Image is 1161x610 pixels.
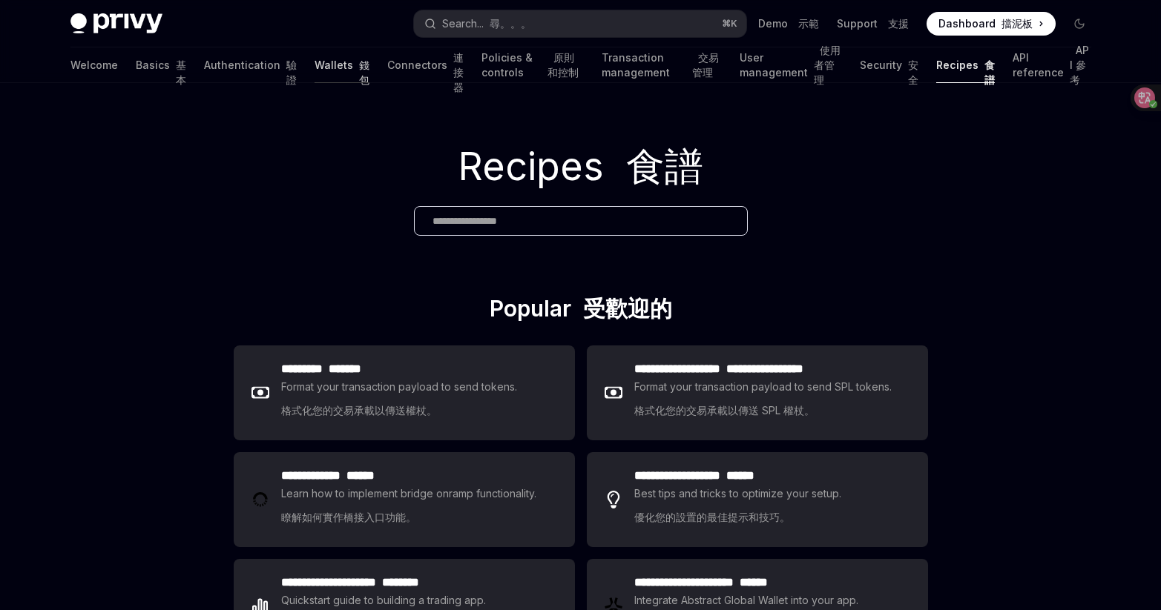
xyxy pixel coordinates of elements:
font: 錢包 [359,59,369,86]
font: 食譜 [626,143,703,190]
font: 連接器 [453,51,464,93]
font: 優化您的設置的最佳提示和技巧。 [634,511,790,523]
a: Authentication 驗證 [204,47,297,83]
div: Format your transaction payload to send SPL tokens. [634,378,895,425]
a: User management 使用者管理 [740,47,841,83]
a: Policies & controls 原則和控制 [481,47,585,83]
font: 安全 [908,59,918,86]
font: 驗證 [286,59,297,86]
font: 受歡迎的 [583,295,672,322]
font: 示範 [798,17,819,30]
font: 格式化您的交易承載以傳送權杖。 [281,404,437,417]
a: Connectors 連接器 [387,47,464,83]
a: Basics 基本 [136,47,186,83]
font: 擋泥板 [1002,17,1033,30]
a: Recipes 食譜 [936,47,995,83]
button: Search... 尋。。。⌘K [414,10,746,37]
a: Demo 示範 [758,16,819,31]
span: ⌘ K [722,18,737,30]
a: Security 安全 [860,47,918,83]
a: Welcome [70,47,118,83]
div: Search... [442,15,531,33]
font: 瞭解如何實作橋接入口功能。 [281,511,416,523]
font: 支援 [888,17,909,30]
font: 格式化您的交易承載以傳送 SPL 權杖。 [634,404,815,417]
h2: Popular [234,295,928,328]
a: **** **** **** **Format your transaction payload to send tokens.格式化您的交易承載以傳送權杖。 [234,345,575,440]
font: API 參考 [1070,44,1089,86]
font: 尋。。。 [490,17,531,30]
a: **** **** *** **** *Learn how to implement bridge onramp functionality.瞭解如何實作橋接入口功能。 [234,452,575,547]
a: Support 支援 [837,16,909,31]
font: 食譜 [984,59,995,86]
font: 交易管理 [692,51,719,79]
font: 原則和控制 [547,51,579,79]
a: Wallets 錢包 [315,47,369,83]
a: Transaction management 交易管理 [602,47,722,83]
font: 使用者管理 [814,44,841,86]
font: 基本 [176,59,186,86]
span: Dashboard [938,16,1033,31]
img: dark logo [70,13,162,34]
div: Format your transaction payload to send tokens. [281,378,518,425]
div: Learn how to implement bridge onramp functionality. [281,485,541,532]
a: API reference API 參考 [1013,47,1091,83]
a: Dashboard 擋泥板 [927,12,1056,36]
button: Toggle dark mode [1068,12,1091,36]
div: Best tips and tricks to optimize your setup. [634,485,843,532]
